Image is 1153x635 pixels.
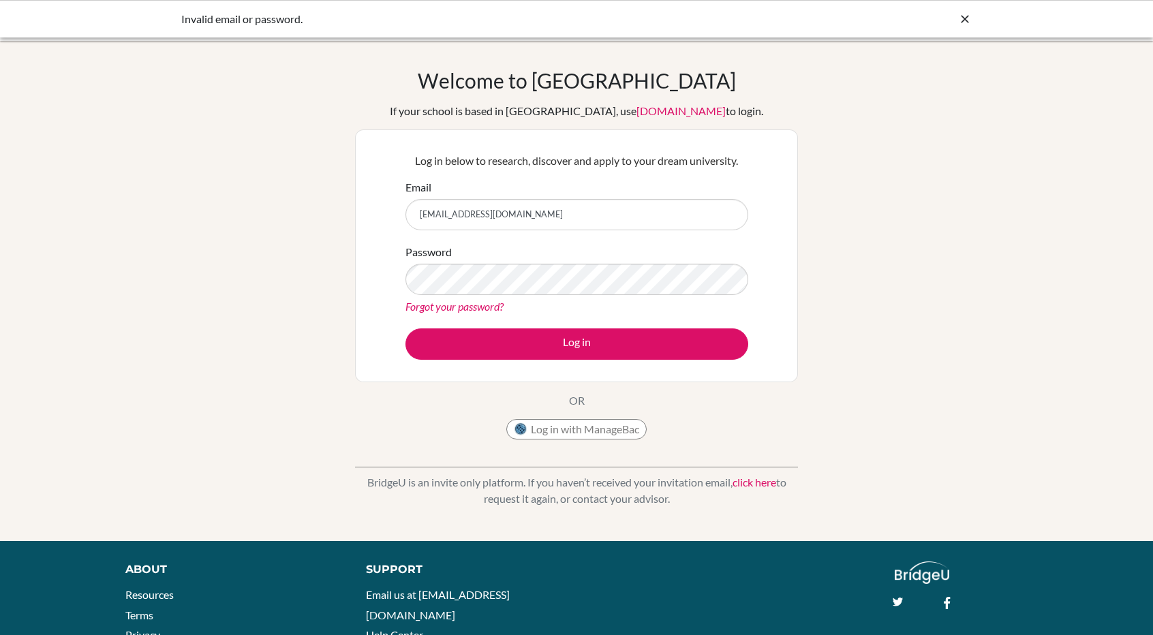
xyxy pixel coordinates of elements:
p: OR [569,392,585,409]
div: About [125,561,336,578]
label: Email [405,179,431,196]
a: Terms [125,608,153,621]
a: Forgot your password? [405,300,504,313]
p: Log in below to research, discover and apply to your dream university. [405,153,748,169]
p: BridgeU is an invite only platform. If you haven’t received your invitation email, to request it ... [355,474,798,507]
label: Password [405,244,452,260]
a: Email us at [EMAIL_ADDRESS][DOMAIN_NAME] [366,588,510,621]
a: click here [733,476,776,489]
div: If your school is based in [GEOGRAPHIC_DATA], use to login. [390,103,763,119]
h1: Welcome to [GEOGRAPHIC_DATA] [418,68,736,93]
a: Resources [125,588,174,601]
button: Log in with ManageBac [506,419,647,439]
img: logo_white@2x-f4f0deed5e89b7ecb1c2cc34c3e3d731f90f0f143d5ea2071677605dd97b5244.png [895,561,950,584]
button: Log in [405,328,748,360]
div: Support [366,561,562,578]
div: Invalid email or password. [181,11,767,27]
a: [DOMAIN_NAME] [636,104,726,117]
